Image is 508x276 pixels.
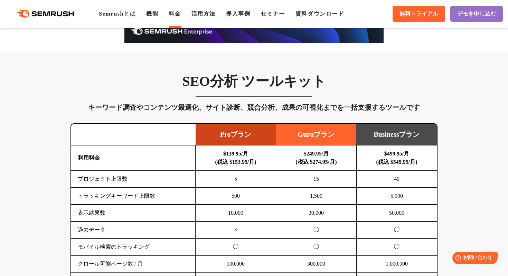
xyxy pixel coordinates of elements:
[71,188,196,205] td: トラッキングキーワード上限数
[276,222,357,239] td: ◯
[191,11,216,17] a: 活用方法
[450,6,503,22] a: デモを申し込む
[196,256,276,273] td: 100,000
[276,188,357,205] td: 1,500
[356,256,437,273] td: 1,000,000
[71,239,196,256] td: モバイル検索のトラッキング
[71,222,196,239] td: 過去データ
[196,239,276,256] td: ◯
[356,222,437,239] td: ◯
[295,151,337,165] b: $249.95/月 (税込 $274.95/月)
[276,205,357,222] td: 30,000
[356,171,437,188] td: 40
[70,73,438,90] h3: SEO分析 ツールキット
[261,11,285,17] a: セミナー
[71,171,196,188] td: プロジェクト上限数
[196,188,276,205] td: 500
[356,205,437,222] td: 50,000
[70,102,438,113] div: キーワード調査やコンテンツ最適化、サイト診断、競合分析、成果の可視化までを一括支援するツールです
[276,171,357,188] td: 15
[457,10,496,18] span: デモを申し込む
[196,222,276,239] td: ×
[71,256,196,273] td: クロール可能ページ数 / 月
[295,11,344,17] a: 資料ダウンロード
[393,6,445,22] a: 無料トライアル
[399,10,438,18] span: 無料トライアル
[356,239,437,256] td: ◯
[276,239,357,256] td: ◯
[356,124,437,145] td: Businessプラン
[276,124,357,145] td: Guruプラン
[215,151,256,165] b: $139.95/月 (税込 $153.95/月)
[276,256,357,273] td: 300,000
[196,124,276,145] td: Proプラン
[99,11,136,17] a: Semrushとは
[376,151,417,165] b: $499.95/月 (税込 $549.95/月)
[356,188,437,205] td: 5,000
[226,11,250,17] a: 導入事例
[169,11,181,17] a: 料金
[446,249,500,268] iframe: Help widget launcher
[78,155,100,161] b: 利用料金
[196,171,276,188] td: 5
[71,205,196,222] td: 表示結果数
[196,205,276,222] td: 10,000
[146,11,158,17] a: 機能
